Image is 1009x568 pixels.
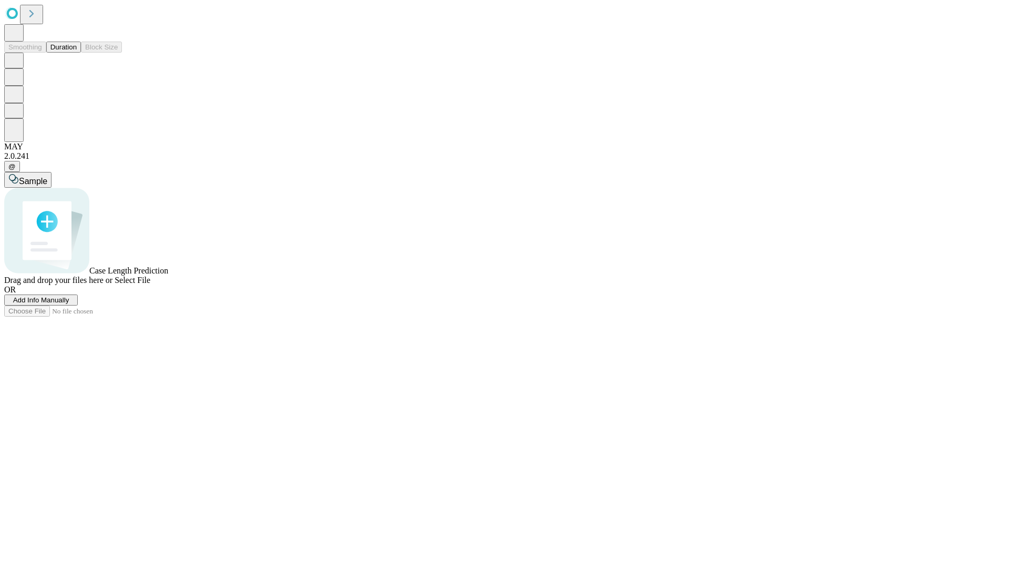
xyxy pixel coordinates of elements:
[4,142,1005,151] div: MAY
[4,161,20,172] button: @
[19,177,47,186] span: Sample
[4,172,52,188] button: Sample
[4,276,112,285] span: Drag and drop your files here or
[4,295,78,306] button: Add Info Manually
[4,42,46,53] button: Smoothing
[115,276,150,285] span: Select File
[13,296,69,304] span: Add Info Manually
[4,151,1005,161] div: 2.0.241
[4,285,16,294] span: OR
[8,163,16,170] span: @
[46,42,81,53] button: Duration
[89,266,168,275] span: Case Length Prediction
[81,42,122,53] button: Block Size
